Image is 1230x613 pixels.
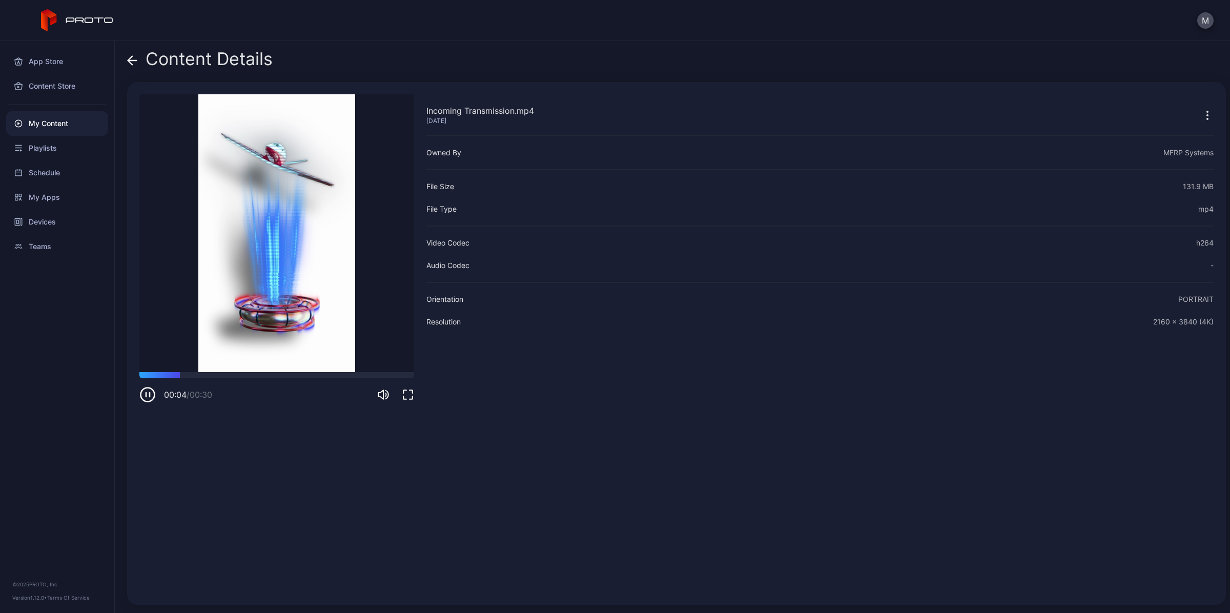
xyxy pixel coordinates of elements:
[1196,237,1214,249] div: h264
[12,580,102,588] div: © 2025 PROTO, Inc.
[1178,293,1214,305] div: PORTRAIT
[6,74,108,98] a: Content Store
[426,203,457,215] div: File Type
[1211,259,1214,272] div: -
[12,595,47,601] span: Version 1.12.0 •
[426,237,469,249] div: Video Codec
[187,390,212,400] span: / 00:30
[1163,147,1214,159] div: MERP Systems
[6,234,108,259] a: Teams
[426,105,534,117] div: Incoming Transmission.mp4
[1198,203,1214,215] div: mp4
[47,595,90,601] a: Terms Of Service
[426,259,469,272] div: Audio Codec
[139,94,414,372] video: Sorry, your browser doesn‘t support embedded videos
[426,316,461,328] div: Resolution
[6,210,108,234] a: Devices
[426,117,534,125] div: [DATE]
[1183,180,1214,193] div: 131.9 MB
[1197,12,1214,29] button: M
[426,147,461,159] div: Owned By
[6,111,108,136] a: My Content
[6,136,108,160] a: Playlists
[1153,316,1214,328] div: 2160 x 3840 (4K)
[426,293,463,305] div: Orientation
[6,185,108,210] a: My Apps
[6,49,108,74] a: App Store
[164,389,212,401] div: 00:04
[6,160,108,185] a: Schedule
[426,180,454,193] div: File Size
[127,49,273,74] div: Content Details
